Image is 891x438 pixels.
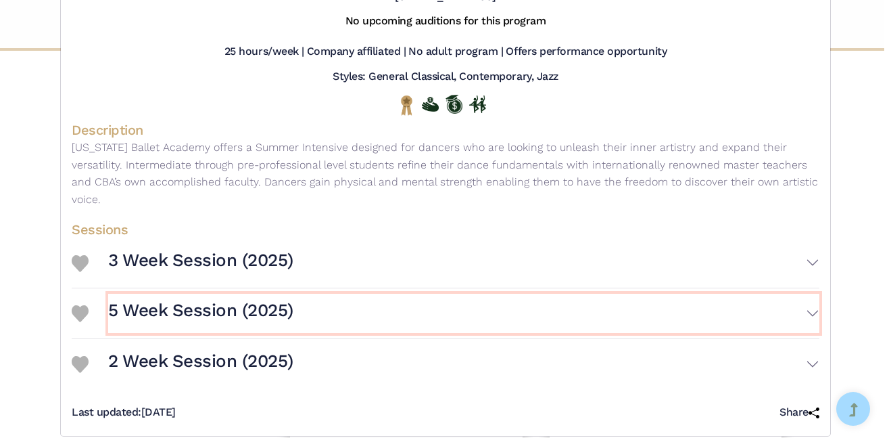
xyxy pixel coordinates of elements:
h5: No adult program | [408,45,503,59]
button: 5 Week Session (2025) [108,294,819,333]
img: Heart [72,255,89,272]
img: Offers Scholarship [445,95,462,114]
span: Last updated: [72,406,141,418]
h3: 5 Week Session (2025) [108,299,293,322]
h5: Share [779,406,819,420]
h5: No upcoming auditions for this program [345,14,546,28]
img: In Person [469,95,486,113]
img: National [398,95,415,116]
p: [US_STATE] Ballet Academy offers a Summer Intensive designed for dancers who are looking to unlea... [72,139,819,208]
h3: 3 Week Session (2025) [108,249,293,272]
h5: 25 hours/week | [224,45,304,59]
img: Heart [72,305,89,322]
h4: Sessions [72,221,819,238]
h4: Description [72,121,819,139]
button: 2 Week Session (2025) [108,345,819,384]
button: 3 Week Session (2025) [108,244,819,283]
h3: 2 Week Session (2025) [108,350,293,373]
img: Heart [72,356,89,373]
h5: Styles: General Classical, Contemporary, Jazz [333,70,558,84]
img: Offers Financial Aid [422,97,439,112]
h5: [DATE] [72,406,176,420]
h5: Offers performance opportunity [506,45,667,59]
h5: Company affiliated | [307,45,406,59]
